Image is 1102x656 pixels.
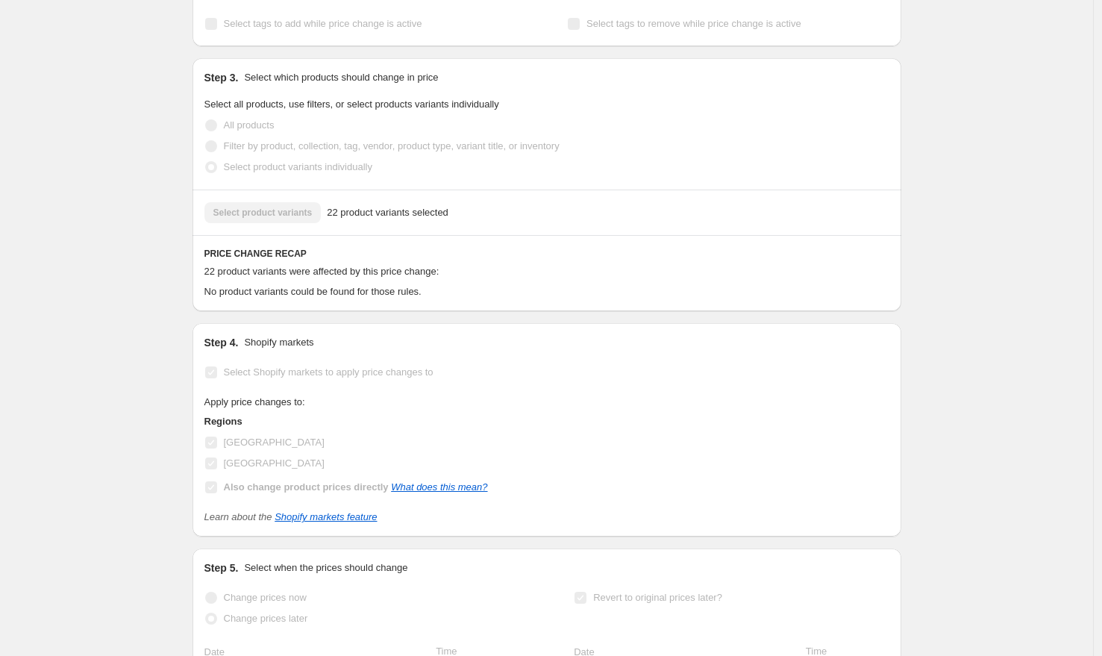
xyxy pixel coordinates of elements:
[244,560,407,575] p: Select when the prices should change
[244,70,438,85] p: Select which products should change in price
[224,140,560,151] span: Filter by product, collection, tag, vendor, product type, variant title, or inventory
[275,511,377,522] a: Shopify markets feature
[224,457,325,469] span: [GEOGRAPHIC_DATA]
[204,335,239,350] h2: Step 4.
[391,481,487,493] a: What does this mean?
[224,592,307,603] span: Change prices now
[204,70,239,85] h2: Step 3.
[204,248,889,260] h6: PRICE CHANGE RECAP
[224,366,433,378] span: Select Shopify markets to apply price changes to
[204,286,422,297] span: No product variants could be found for those rules.
[204,396,305,407] span: Apply price changes to:
[204,99,499,110] span: Select all products, use filters, or select products variants individually
[224,481,389,493] b: Also change product prices directly
[224,161,372,172] span: Select product variants individually
[224,613,308,624] span: Change prices later
[244,335,313,350] p: Shopify markets
[204,266,439,277] span: 22 product variants were affected by this price change:
[204,511,378,522] i: Learn about the
[593,592,722,603] span: Revert to original prices later?
[586,18,801,29] span: Select tags to remove while price change is active
[224,119,275,131] span: All products
[327,205,448,220] span: 22 product variants selected
[204,414,488,429] h3: Regions
[224,437,325,448] span: [GEOGRAPHIC_DATA]
[204,560,239,575] h2: Step 5.
[224,18,422,29] span: Select tags to add while price change is active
